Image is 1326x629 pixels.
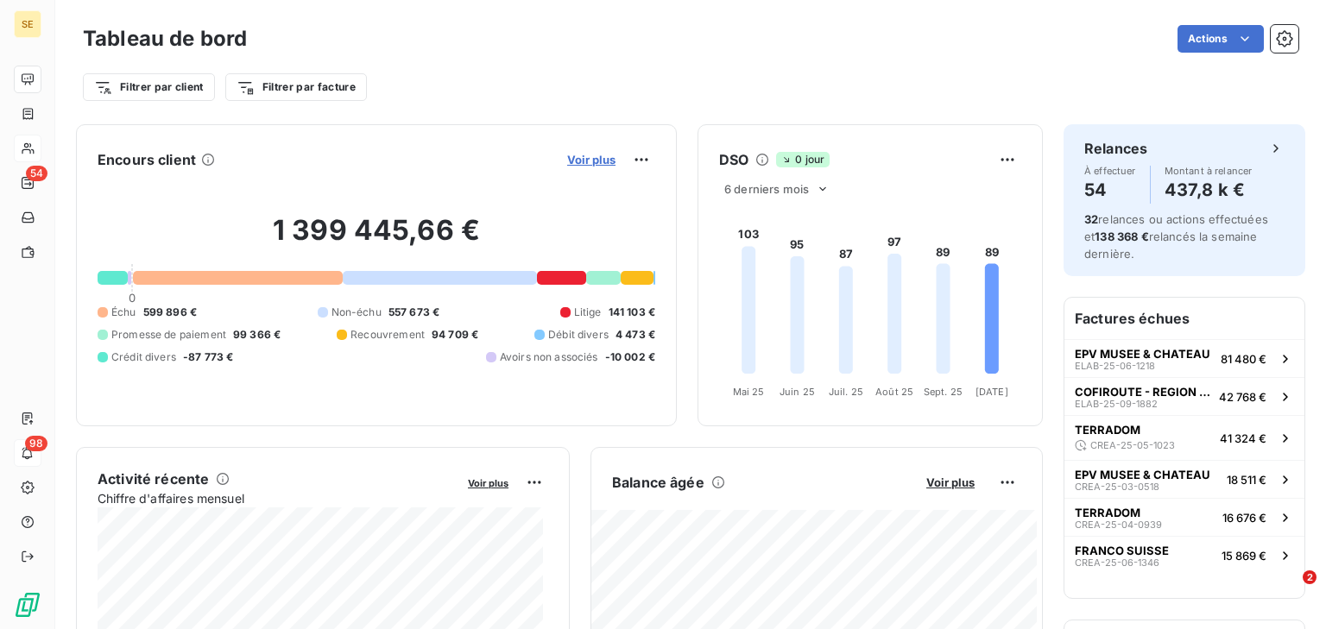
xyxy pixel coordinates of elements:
[1084,166,1136,176] span: À effectuer
[331,305,382,320] span: Non-échu
[111,305,136,320] span: Échu
[1064,536,1304,574] button: FRANCO SUISSECREA-25-06-134615 869 €
[1165,176,1253,204] h4: 437,8 k €
[1084,138,1147,159] h6: Relances
[350,327,425,343] span: Recouvrement
[724,182,809,196] span: 6 derniers mois
[468,477,508,489] span: Voir plus
[1064,377,1304,415] button: COFIROUTE - REGION IDF (VINCI)ELAB-25-09-188242 768 €
[1227,473,1266,487] span: 18 511 €
[1090,440,1175,450] span: CREA-25-05-1023
[1064,339,1304,377] button: EPV MUSEE & CHATEAUELAB-25-06-121881 480 €
[1178,25,1264,53] button: Actions
[1084,212,1098,226] span: 32
[111,349,176,365] span: Crédit divers
[562,152,621,167] button: Voir plus
[388,305,439,320] span: 557 673 €
[183,349,233,365] span: -87 773 €
[25,436,47,451] span: 98
[1075,544,1169,557] span: FRANCO SUISSE
[1084,212,1268,261] span: relances ou actions effectuées et relancés la semaine dernière.
[976,386,1008,398] tspan: [DATE]
[98,489,456,507] span: Chiffre d'affaires mensuel
[14,591,41,619] img: Logo LeanPay
[1075,468,1210,481] span: EPV MUSEE & CHATEAU
[776,152,830,167] span: 0 jour
[609,305,655,320] span: 141 103 €
[1084,176,1136,204] h4: 54
[733,386,765,398] tspan: Mai 25
[98,149,196,170] h6: Encours client
[26,166,47,181] span: 54
[1075,347,1210,361] span: EPV MUSEE & CHATEAU
[605,349,655,365] span: -10 002 €
[1219,390,1266,404] span: 42 768 €
[1267,570,1309,612] iframe: Intercom live chat
[924,386,963,398] tspan: Sept. 25
[1075,506,1140,519] span: TERRADOM
[1075,481,1159,492] span: CREA-25-03-0518
[875,386,913,398] tspan: Août 25
[1075,557,1159,568] span: CREA-25-06-1346
[1064,298,1304,339] h6: Factures échues
[83,23,247,54] h3: Tableau de bord
[14,10,41,38] div: SE
[780,386,815,398] tspan: Juin 25
[1220,431,1266,445] span: 41 324 €
[1095,230,1148,243] span: 138 368 €
[111,327,226,343] span: Promesse de paiement
[1064,460,1304,498] button: EPV MUSEE & CHATEAUCREA-25-03-051818 511 €
[98,213,655,265] h2: 1 399 445,66 €
[463,475,514,490] button: Voir plus
[1222,549,1266,563] span: 15 869 €
[926,475,975,489] span: Voir plus
[921,475,980,490] button: Voir plus
[1064,498,1304,536] button: TERRADOMCREA-25-04-093916 676 €
[1222,511,1266,525] span: 16 676 €
[143,305,197,320] span: 599 896 €
[500,349,598,365] span: Avoirs non associés
[1075,385,1212,399] span: COFIROUTE - REGION IDF (VINCI)
[1075,399,1158,409] span: ELAB-25-09-1882
[1064,415,1304,460] button: TERRADOMCREA-25-05-102341 324 €
[829,386,863,398] tspan: Juil. 25
[719,149,748,170] h6: DSO
[1303,570,1317,584] span: 2
[1221,352,1266,366] span: 81 480 €
[1075,519,1162,530] span: CREA-25-04-0939
[233,327,281,343] span: 99 366 €
[83,73,215,101] button: Filtrer par client
[1075,361,1155,371] span: ELAB-25-06-1218
[548,327,609,343] span: Débit divers
[616,327,655,343] span: 4 473 €
[225,73,367,101] button: Filtrer par facture
[98,469,209,489] h6: Activité récente
[129,291,136,305] span: 0
[574,305,602,320] span: Litige
[567,153,616,167] span: Voir plus
[432,327,478,343] span: 94 709 €
[1165,166,1253,176] span: Montant à relancer
[612,472,704,493] h6: Balance âgée
[1075,423,1140,437] span: TERRADOM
